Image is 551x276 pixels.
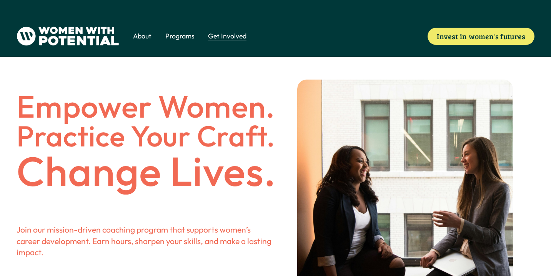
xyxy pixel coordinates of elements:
[17,224,276,258] p: Join our mission-driven coaching program that supports women’s career development. Earn hours, sh...
[17,91,275,122] h1: Empower Women.
[208,31,246,42] a: folder dropdown
[208,32,246,41] span: Get Involved
[17,145,276,197] span: Change Lives.
[17,121,275,150] h1: Practice Your Craft.
[17,27,119,46] img: Women With Potential
[133,31,151,42] a: folder dropdown
[133,32,151,41] span: About
[428,28,534,45] a: Invest in women's futures
[165,32,195,41] span: Programs
[165,31,195,42] a: folder dropdown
